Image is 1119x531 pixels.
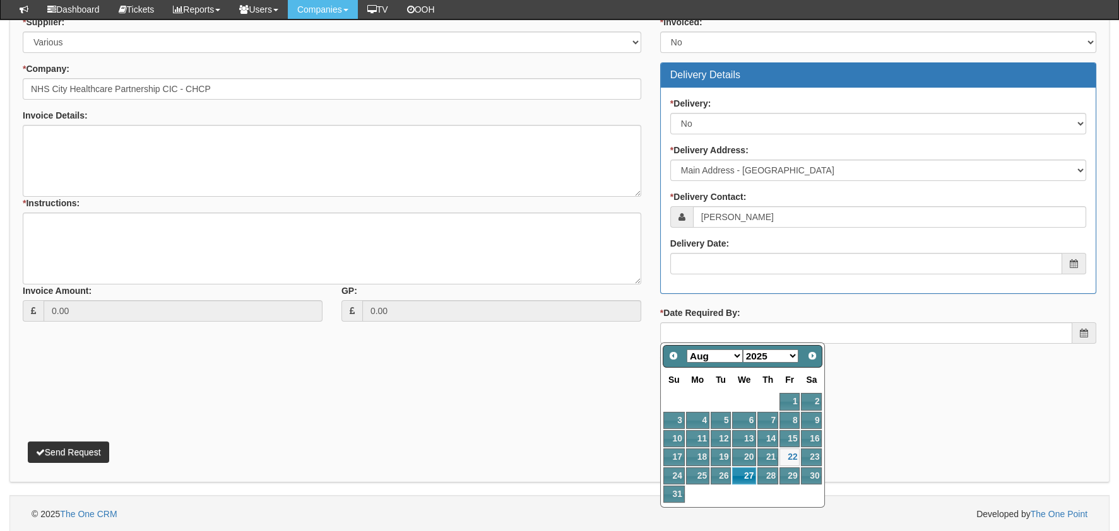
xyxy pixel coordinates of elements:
[32,509,117,519] span: © 2025
[732,467,756,484] a: 27
[757,448,778,465] a: 21
[23,109,88,122] label: Invoice Details:
[665,347,682,365] a: Prev
[801,448,822,465] a: 23
[23,197,80,209] label: Instructions:
[663,486,685,503] a: 31
[663,448,685,465] a: 17
[779,430,800,447] a: 15
[686,430,709,447] a: 11
[785,375,794,385] span: Friday
[1031,509,1087,519] a: The One Point
[732,412,756,429] a: 6
[757,430,778,447] a: 14
[341,284,357,297] label: GP:
[670,97,711,110] label: Delivery:
[732,448,756,465] a: 20
[757,467,778,484] a: 28
[779,393,800,410] a: 1
[686,448,709,465] a: 18
[806,375,817,385] span: Saturday
[668,375,680,385] span: Sunday
[801,412,822,429] a: 9
[670,237,729,250] label: Delivery Date:
[686,467,709,484] a: 25
[711,467,731,484] a: 26
[670,69,1086,81] h3: Delivery Details
[738,375,751,385] span: Wednesday
[716,375,726,385] span: Tuesday
[23,16,64,28] label: Supplier:
[670,144,749,156] label: Delivery Address:
[807,351,817,361] span: Next
[801,393,822,410] a: 2
[711,430,731,447] a: 12
[23,284,92,297] label: Invoice Amount:
[60,509,117,519] a: The One CRM
[663,467,685,484] a: 24
[660,306,740,319] label: Date Required By:
[803,347,821,365] a: Next
[762,375,773,385] span: Thursday
[668,351,678,361] span: Prev
[757,412,778,429] a: 7
[663,430,685,447] a: 10
[660,16,702,28] label: Invoiced:
[801,430,822,447] a: 16
[663,412,685,429] a: 3
[670,190,747,203] label: Delivery Contact:
[711,412,731,429] a: 5
[686,412,709,429] a: 4
[779,412,800,429] a: 8
[28,441,109,463] button: Send Request
[779,467,800,484] a: 29
[23,62,69,75] label: Company:
[801,467,822,484] a: 30
[779,448,800,465] a: 22
[732,430,756,447] a: 13
[691,375,704,385] span: Monday
[976,508,1087,520] span: Developed by
[711,448,731,465] a: 19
